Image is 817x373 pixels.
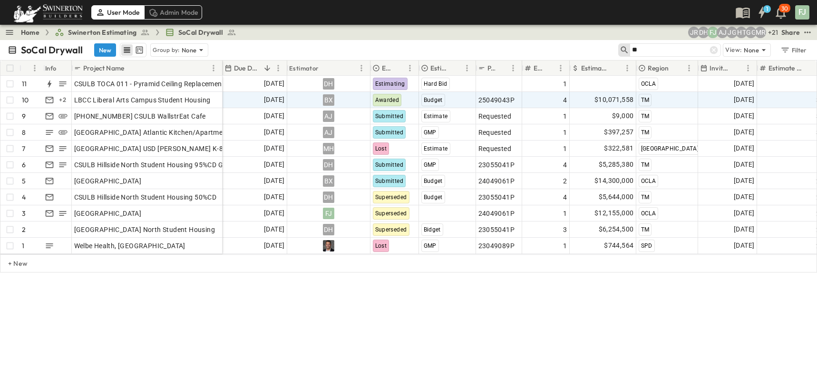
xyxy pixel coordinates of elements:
button: Sort [23,63,34,73]
span: Estimating [375,81,405,87]
button: Sort [545,63,555,73]
a: Swinerton Estimating [55,28,150,37]
button: Menu [404,62,416,74]
div: FJ [795,5,809,20]
p: 6 [22,160,26,170]
div: DH [323,224,334,235]
span: 23055041P [478,160,515,170]
div: Joshua Russell (joshua.russell@swinerton.com) [688,27,700,38]
span: Welbe Health, [GEOGRAPHIC_DATA] [74,241,185,251]
span: SPD [641,242,652,249]
span: [GEOGRAPHIC_DATA] Atlantic Kitchen/Apartments/Fire Alarm (TOCA011) [74,128,304,137]
button: Sort [126,63,136,73]
span: Estimate [424,145,448,152]
div: + 2 [57,94,68,106]
div: Share [781,28,800,37]
span: 24049061P [478,209,515,218]
div: Info [43,60,72,76]
span: LBCC Liberal Arts Campus Student Housing [74,95,211,105]
span: [DATE] [734,224,754,235]
p: Project Name [83,63,124,73]
span: TM [641,97,650,103]
p: + 21 [768,28,778,37]
button: Sort [671,63,681,73]
span: Superseded [375,226,407,233]
span: OCLA [641,178,656,184]
div: Francisco J. Sanchez (frsanchez@swinerton.com) [707,27,719,38]
div: BX [323,175,334,187]
span: $9,000 [612,111,633,121]
span: [GEOGRAPHIC_DATA] [641,145,699,152]
span: [GEOGRAPHIC_DATA] [74,176,142,186]
span: 1 [563,128,567,137]
span: [DATE] [734,240,754,251]
button: test [802,27,813,38]
span: 4 [563,192,567,202]
span: Swinerton Estimating [68,28,136,37]
span: Submitted [375,178,404,184]
button: Sort [451,63,461,73]
p: Group by: [153,45,180,55]
p: SoCal Drywall [21,43,83,57]
span: [DATE] [264,159,284,170]
div: Meghana Raj (meghana.raj@swinerton.com) [755,27,766,38]
span: 1 [563,79,567,89]
span: CSULB Hillside North Student Housing 95%CD GMP [74,160,233,170]
button: Sort [321,63,331,73]
button: Sort [394,63,404,73]
span: [DATE] [734,192,754,202]
p: 3 [22,209,26,218]
span: 24049061P [478,176,515,186]
div: # [19,60,43,76]
p: Estimate Status [382,63,392,73]
span: 23049089P [478,241,515,251]
span: [DATE] [734,208,754,219]
span: 4 [563,160,567,170]
span: GMP [424,242,437,249]
span: $5,644,000 [599,192,634,202]
img: 6c363589ada0b36f064d841b69d3a419a338230e66bb0a533688fa5cc3e9e735.png [11,2,85,22]
span: 25049043P [478,95,515,105]
span: Budget [424,194,443,201]
span: [DATE] [734,94,754,105]
span: Lost [375,145,387,152]
p: 9 [22,111,26,121]
div: DH [323,192,334,203]
span: [DATE] [264,111,284,121]
button: Filter [777,43,809,57]
span: Budget [424,178,443,184]
p: None [744,45,759,55]
span: Hard Bid [424,81,447,87]
button: Sort [611,63,622,73]
p: Due Date [234,63,260,73]
span: $322,581 [604,143,633,154]
p: Estimate Amount [581,63,609,73]
button: Sort [806,63,816,73]
div: table view [120,43,146,57]
span: TM [641,129,650,136]
span: $10,071,558 [594,94,633,105]
span: 23055041P [478,192,515,202]
div: AJ [323,127,334,138]
div: Anthony Jimenez (anthony.jimenez@swinerton.com) [717,27,728,38]
span: [DATE] [734,175,754,186]
button: Menu [555,62,566,74]
span: [DATE] [734,159,754,170]
button: 1 [752,4,771,21]
p: 1 [22,241,24,251]
div: AJ [323,111,334,122]
div: Info [45,55,57,81]
p: 7 [22,144,25,153]
button: Menu [461,62,473,74]
span: [DATE] [264,127,284,138]
button: kanban view [133,44,145,56]
span: Requested [478,144,512,153]
span: Superseded [375,210,407,217]
p: None [182,45,197,55]
p: 5 [22,176,26,186]
div: MH [323,143,334,154]
button: Sort [497,63,507,73]
h6: 1 [766,5,768,13]
span: 1 [563,209,567,218]
span: 2 [563,176,567,186]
